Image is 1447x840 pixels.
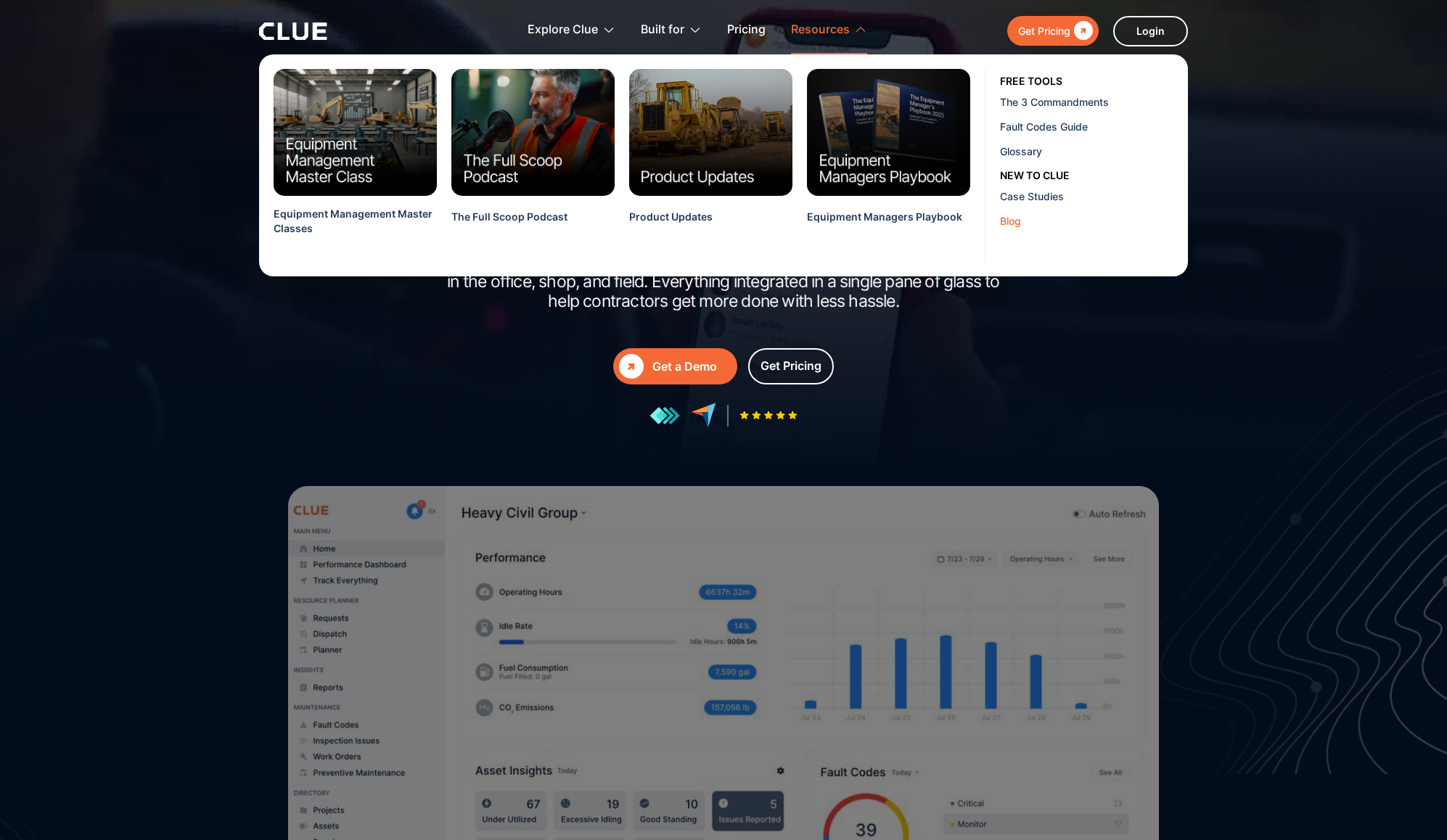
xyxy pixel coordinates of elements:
[791,7,867,53] div: Resources
[629,210,713,242] a: Product Updates
[761,357,821,375] div: Get Pricing
[641,7,684,53] div: Built for
[1007,16,1099,46] a: Get Pricing
[1000,94,1177,110] div: The 3 Commandments
[274,69,437,196] img: Equipment Management MasterClasses
[1000,189,1177,204] div: Case Studies
[1000,168,1070,184] div: New to clue
[739,411,798,420] img: Five-star rating icon
[629,69,792,196] img: Clue Product Updates
[1000,119,1177,134] div: Fault Codes Guide
[629,210,713,224] div: Product Updates
[807,210,962,242] a: Equipment Managers Playbook
[1000,114,1183,139] a: Fault Codes Guide
[1000,208,1183,233] a: Blog
[619,354,644,379] div: 
[791,7,850,53] div: Resources
[652,358,731,376] div: Get a Demo
[1070,22,1093,40] div: 
[748,348,834,384] a: Get Pricing
[1186,637,1447,840] iframe: Chat Widget
[451,210,567,242] a: The Full Scoop Podcast
[451,69,615,196] img: Clue Full Scoop Podcast
[1113,16,1188,46] a: Login
[1000,213,1177,228] div: Blog
[807,69,970,196] img: Equipment Managers Playbook
[613,348,737,384] a: Get a Demo
[528,7,598,53] div: Explore Clue
[727,7,766,53] a: Pricing
[1000,139,1183,163] a: Glossary
[1000,89,1183,114] a: The 3 Commandments
[807,210,962,224] div: Equipment Managers Playbook
[274,207,437,236] div: Equipment Management Master Classes
[259,54,1188,276] nav: Resources
[1018,22,1070,40] div: Get Pricing
[451,210,567,224] div: The Full Scoop Podcast
[641,7,702,53] div: Built for
[649,406,680,425] img: reviews at getapp
[1000,144,1177,159] div: Glossary
[691,403,716,428] img: reviews at capterra
[1000,73,1062,89] div: free tools
[528,7,615,53] div: Explore Clue
[1000,184,1183,208] a: Case Studies
[1126,344,1447,774] img: Design for fleet management software
[274,207,437,255] a: Equipment Management Master Classes
[433,252,1014,312] h2: is a powerful and flexible construction equipment management software in the office, shop, and fi...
